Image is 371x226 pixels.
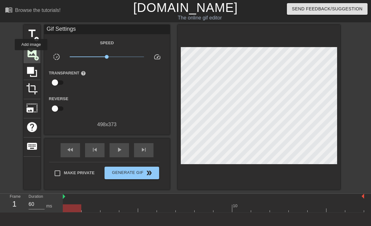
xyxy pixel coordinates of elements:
[44,121,170,128] div: 498 x 373
[29,195,43,198] label: Duration
[26,28,38,40] span: title
[133,1,238,14] a: [DOMAIN_NAME]
[287,3,368,15] button: Send Feedback/Suggestion
[49,70,86,76] label: Transparent
[145,169,153,177] span: double_arrow
[5,6,61,16] a: Browse the tutorials!
[91,146,99,153] span: skip_previous
[34,56,39,61] span: add_circle
[153,53,161,61] span: speed
[44,25,170,34] div: Gif Settings
[26,83,38,95] span: crop
[64,170,95,176] span: Make Private
[34,36,39,42] span: add_circle
[292,5,363,13] span: Send Feedback/Suggestion
[67,146,74,153] span: fast_rewind
[26,140,38,152] span: keyboard
[233,203,239,209] div: 10
[49,96,68,102] label: Reverse
[5,194,24,212] div: Frame
[107,169,156,177] span: Generate Gif
[26,47,38,59] span: image
[15,8,61,13] div: Browse the tutorials!
[26,121,38,133] span: help
[81,71,86,76] span: help
[116,146,123,153] span: play_arrow
[127,14,273,22] div: The online gif editor
[140,146,148,153] span: skip_next
[5,6,13,13] span: menu_book
[53,53,60,61] span: slow_motion_video
[362,194,364,199] img: bound-end.png
[46,203,52,209] div: ms
[100,40,114,46] label: Speed
[10,198,19,210] div: 1
[105,167,159,179] button: Generate Gif
[26,102,38,114] span: photo_size_select_large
